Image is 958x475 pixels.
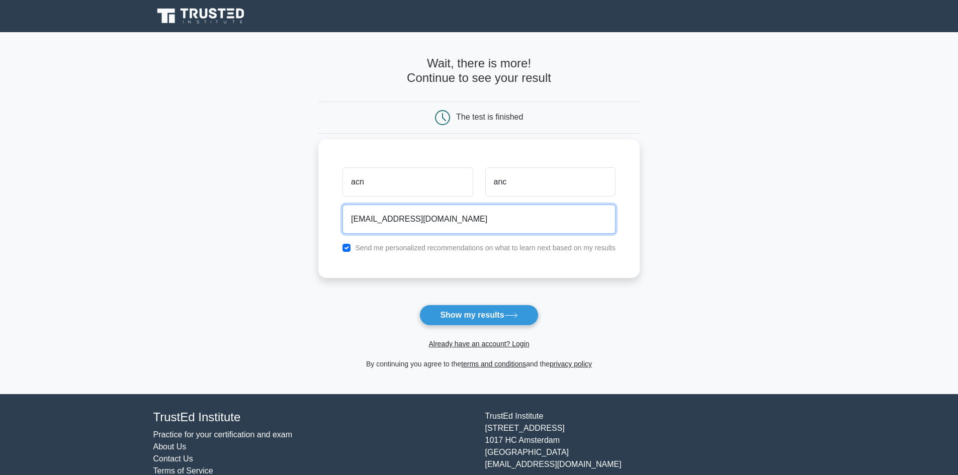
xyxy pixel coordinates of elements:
a: privacy policy [550,360,592,368]
h4: TrustEd Institute [153,410,473,425]
label: Send me personalized recommendations on what to learn next based on my results [355,244,616,252]
div: The test is finished [456,113,523,121]
div: By continuing you agree to the and the [312,358,646,370]
a: Contact Us [153,454,193,463]
a: About Us [153,442,187,451]
a: Terms of Service [153,466,213,475]
input: Email [342,205,616,234]
a: terms and conditions [461,360,526,368]
a: Already have an account? Login [428,340,529,348]
input: First name [342,167,473,197]
button: Show my results [419,305,538,326]
h4: Wait, there is more! Continue to see your result [318,56,640,85]
a: Practice for your certification and exam [153,430,293,439]
input: Last name [485,167,616,197]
